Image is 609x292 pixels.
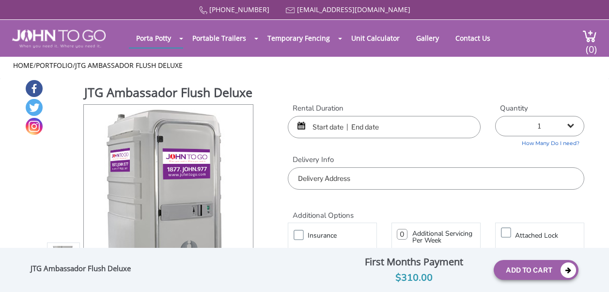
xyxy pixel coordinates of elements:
a: Instagram [26,118,43,135]
a: [EMAIL_ADDRESS][DOMAIN_NAME] [297,5,410,14]
a: How Many Do I need? [495,136,584,147]
a: Portable Trailers [185,29,253,48]
h1: JTG Ambassador Flush Deluxe [84,84,254,103]
h2: Additional Options [288,199,584,220]
h3: Attached lock [515,229,589,242]
input: Delivery Address [288,167,584,190]
ul: / / [13,61,595,70]
a: Unit Calculator [344,29,407,48]
h3: Additional Servicing Per Week [412,230,475,244]
a: [PHONE_NUMBER] [209,5,269,14]
a: Twitter [26,99,43,116]
label: Quantity [495,103,584,114]
h3: Insurance [308,229,381,242]
a: Portfolio [36,61,73,70]
div: $310.00 [341,270,486,286]
a: Temporary Fencing [260,29,337,48]
a: Porta Potty [129,29,178,48]
a: Home [13,61,33,70]
input: 0 [397,229,407,240]
p: Full coverage [293,246,372,256]
label: Rental Duration [288,103,481,114]
input: Start date | End date [288,116,481,138]
a: Contact Us [448,29,498,48]
img: Call [199,6,207,15]
img: cart a [582,30,597,43]
a: Gallery [409,29,446,48]
div: JTG Ambassador Flush Deluxe [31,264,169,276]
img: JOHN to go [12,30,106,48]
label: Delivery Info [288,155,584,165]
div: First Months Payment [341,254,486,270]
img: Mail [286,7,295,14]
button: Add To Cart [494,260,578,280]
a: JTG Ambassador Flush Deluxe [75,61,183,70]
a: Facebook [26,80,43,97]
span: (0) [586,35,597,56]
